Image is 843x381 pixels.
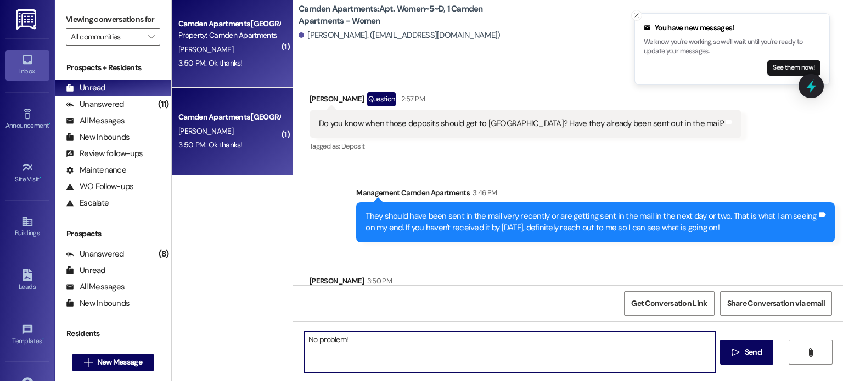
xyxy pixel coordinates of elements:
i:  [806,348,814,357]
div: Unread [66,265,105,276]
div: WO Follow-ups [66,181,133,192]
span: Get Conversation Link [631,298,707,309]
div: They should have been sent in the mail very recently or are getting sent in the mail in the next ... [366,211,817,234]
span: • [49,120,50,128]
a: Templates • [5,320,49,350]
div: 3:50 PM [364,275,392,287]
a: Inbox [5,50,49,80]
div: Question [367,92,396,106]
input: All communities [71,28,143,46]
span: • [42,335,44,343]
div: [PERSON_NAME] [310,92,741,110]
div: Tagged as: [310,138,741,154]
button: Get Conversation Link [624,291,714,316]
div: 2:57 PM [398,93,424,105]
textarea: No problem [304,332,715,373]
div: All Messages [66,115,125,127]
img: ResiDesk Logo [16,9,38,30]
div: Camden Apartments [GEOGRAPHIC_DATA] [178,18,280,30]
div: Escalate [66,197,109,209]
div: Property: Camden Apartments [178,30,280,41]
div: Review follow-ups [66,148,143,160]
div: Prospects [55,228,171,240]
div: 3:50 PM: Ok thanks! [178,58,243,68]
div: New Inbounds [66,298,130,309]
div: Management Camden Apartments [356,187,835,202]
span: Send [745,346,762,358]
div: Prospects + Residents [55,62,171,73]
div: (11) [155,96,171,113]
a: Buildings [5,212,49,242]
div: Do you know when those deposits should get to [GEOGRAPHIC_DATA]? Have they already been sent out ... [319,118,724,129]
div: You have new messages! [644,22,820,33]
i:  [84,358,92,367]
a: Site Visit • [5,158,49,188]
div: Maintenance [66,164,126,176]
a: Leads [5,266,49,295]
div: Residents [55,328,171,339]
div: 3:50 PM: Ok thanks! [178,140,243,150]
span: Deposit [341,141,364,151]
div: Unanswered [66,99,124,110]
div: Unread [66,82,105,94]
div: (8) [156,246,171,263]
p: We know you're working, so we'll wait until you're ready to update your messages. [644,37,820,56]
i:  [732,348,740,357]
span: New Message [97,356,142,368]
div: New Inbounds [66,132,130,143]
span: • [40,174,41,181]
span: Share Conversation via email [727,298,825,309]
button: Send [720,340,773,365]
div: Camden Apartments [GEOGRAPHIC_DATA] [178,111,280,123]
i:  [148,32,154,41]
div: [PERSON_NAME] [310,275,394,291]
button: Close toast [631,10,642,21]
button: Share Conversation via email [720,291,832,316]
label: Viewing conversations for [66,11,160,28]
div: Unanswered [66,248,124,260]
span: [PERSON_NAME] [178,44,233,54]
div: All Messages [66,281,125,293]
button: New Message [72,354,154,371]
button: See them now! [767,60,820,76]
span: [PERSON_NAME] [178,126,233,136]
div: [PERSON_NAME]. ([EMAIL_ADDRESS][DOMAIN_NAME]) [299,30,501,41]
b: Camden Apartments: Apt. Women~5~D, 1 Camden Apartments - Women [299,3,518,27]
div: 3:46 PM [470,187,497,198]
